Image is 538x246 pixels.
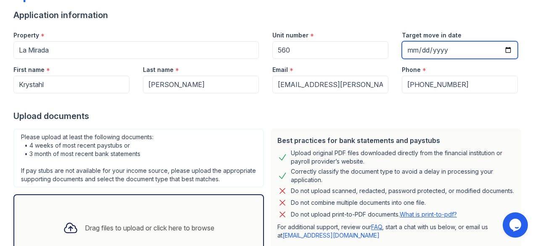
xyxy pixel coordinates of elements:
label: Property [13,31,39,40]
a: FAQ [371,223,382,230]
label: Target move in date [402,31,462,40]
div: Do not combine multiple documents into one file. [291,198,426,208]
p: Do not upload print-to-PDF documents. [291,210,457,219]
label: Email [272,66,288,74]
div: Upload original PDF files downloaded directly from the financial institution or payroll provider’... [291,149,514,166]
div: Upload documents [13,110,525,122]
a: What is print-to-pdf? [400,211,457,218]
div: Please upload at least the following documents: • 4 weeks of most recent paystubs or • 3 month of... [13,129,264,188]
div: Do not upload scanned, redacted, password protected, or modified documents. [291,186,514,196]
iframe: chat widget [503,212,530,238]
div: Application information [13,9,525,21]
div: Best practices for bank statements and paystubs [277,135,514,145]
label: Last name [143,66,174,74]
div: Drag files to upload or click here to browse [85,223,214,233]
label: Phone [402,66,421,74]
label: First name [13,66,45,74]
div: Correctly classify the document type to avoid a delay in processing your application. [291,167,514,184]
a: [EMAIL_ADDRESS][DOMAIN_NAME] [282,232,380,239]
p: For additional support, review our , start a chat with us below, or email us at [277,223,514,240]
label: Unit number [272,31,309,40]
